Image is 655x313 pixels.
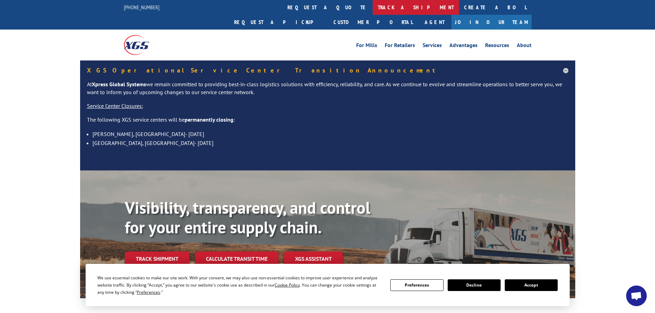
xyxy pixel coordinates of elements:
[92,138,568,147] li: [GEOGRAPHIC_DATA], [GEOGRAPHIC_DATA]- [DATE]
[505,279,558,291] button: Accept
[92,130,568,138] li: [PERSON_NAME], [GEOGRAPHIC_DATA]- [DATE]
[87,67,568,74] h5: XGS Operational Service Center Transition Announcement
[328,15,418,30] a: Customer Portal
[125,197,370,238] b: Visibility, transparency, and control for your entire supply chain.
[485,43,509,50] a: Resources
[229,15,328,30] a: Request a pickup
[86,264,570,306] div: Cookie Consent Prompt
[87,116,568,130] p: The following XGS service centers will be :
[87,102,143,109] u: Service Center Closures:
[275,282,300,288] span: Cookie Policy
[125,251,189,266] a: Track shipment
[449,43,478,50] a: Advantages
[517,43,532,50] a: About
[356,43,377,50] a: For Mills
[137,289,160,295] span: Preferences
[124,4,160,11] a: [PHONE_NUMBER]
[195,251,279,266] a: Calculate transit time
[451,15,532,30] a: Join Our Team
[390,279,443,291] button: Preferences
[418,15,451,30] a: Agent
[423,43,442,50] a: Services
[626,286,647,306] a: Open chat
[87,80,568,102] p: At we remain committed to providing best-in-class logistics solutions with efficiency, reliabilit...
[92,81,146,88] strong: Xpress Global Systems
[185,116,233,123] strong: permanently closing
[284,251,343,266] a: XGS ASSISTANT
[448,279,501,291] button: Decline
[97,274,382,296] div: We use essential cookies to make our site work. With your consent, we may also use non-essential ...
[385,43,415,50] a: For Retailers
